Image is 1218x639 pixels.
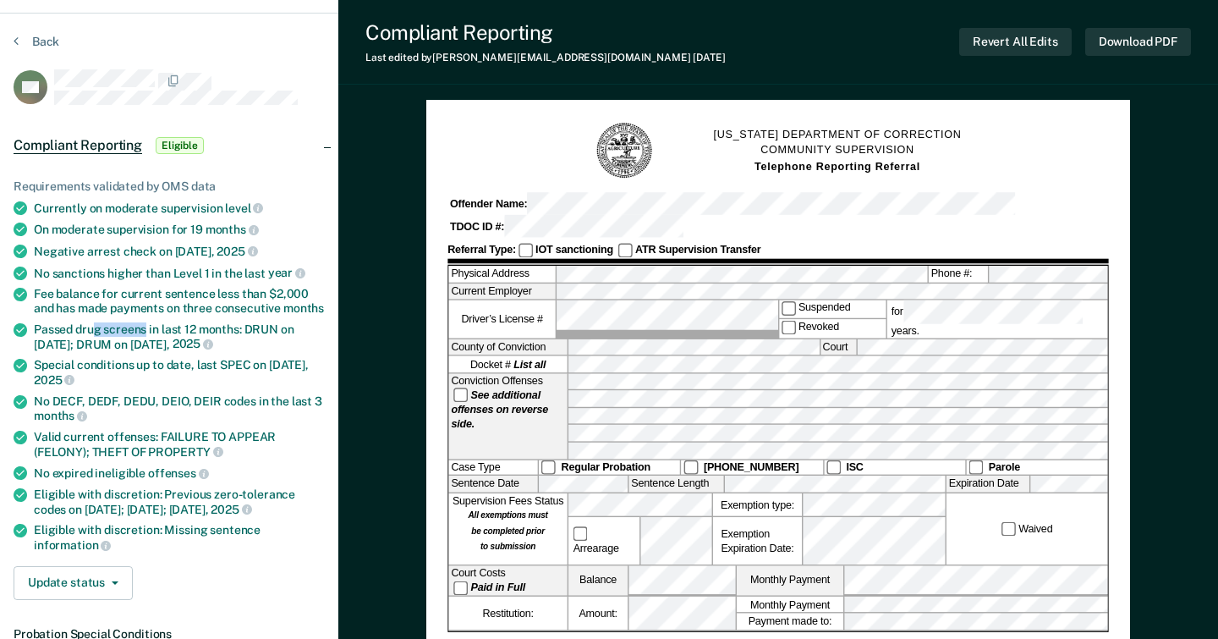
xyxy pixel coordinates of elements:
[779,320,886,338] label: Revoked
[148,445,223,459] span: PROPERTY
[365,52,726,63] div: Last edited by [PERSON_NAME][EMAIL_ADDRESS][DOMAIN_NAME]
[451,389,548,431] strong: See additional offenses on reverse side.
[471,581,526,593] strong: Paid in Full
[618,243,633,257] input: ATR Supervision Transfer
[704,461,798,473] strong: [PHONE_NUMBER]
[14,34,59,49] button: Back
[889,300,1106,338] label: for years.
[713,493,802,516] label: Exemption type:
[34,373,74,387] span: 2025
[693,52,725,63] span: [DATE]
[34,358,325,387] div: Special conditions up to date, last SPEC on [DATE],
[225,201,263,215] span: level
[683,460,698,475] input: [PHONE_NUMBER]
[595,121,654,180] img: TN Seal
[34,538,111,552] span: information
[268,266,305,279] span: year
[713,517,802,565] div: Exemption Expiration Date:
[469,510,548,552] strong: All exemptions must be completed prior to submission
[737,597,843,613] label: Monthly Payment
[820,339,856,355] label: Court
[571,526,637,556] label: Arrearage
[211,503,251,516] span: 2025
[453,581,468,595] input: Paid in Full
[929,266,988,282] label: Phone #:
[999,521,1055,537] label: Waived
[447,244,516,256] strong: Referral Type:
[846,461,863,473] strong: ISC
[737,614,843,630] label: Payment made to:
[449,566,568,596] div: Court Costs
[449,460,538,476] div: Case Type
[283,301,324,315] span: months
[782,321,796,335] input: Revoked
[14,179,325,194] div: Requirements validated by OMS data
[449,339,568,355] label: County of Conviction
[450,221,504,233] strong: TDOC ID #:
[34,244,325,259] div: Negative arrest check on [DATE],
[568,566,628,596] label: Balance
[156,137,204,154] span: Eligible
[737,566,843,596] label: Monthly Payment
[34,465,325,481] div: No expired ineligible
[541,460,556,475] input: Regular Probation
[449,373,568,459] div: Conviction Offenses
[1001,522,1016,537] input: Waived
[470,357,546,372] span: Docket #
[635,244,761,256] strong: ATR Supervision Transfer
[449,284,556,300] label: Current Employer
[449,493,568,565] div: Supervision Fees Status
[14,137,142,154] span: Compliant Reporting
[449,266,556,282] label: Physical Address
[513,358,546,370] strong: List all
[959,28,1072,56] button: Revert All Edits
[449,476,538,493] label: Sentence Date
[518,243,533,257] input: IOT sanctioning
[629,476,724,493] label: Sentence Length
[903,300,1083,323] input: for years.
[34,430,325,459] div: Valid current offenses: FAILURE TO APPEAR (FELONY); THEFT OF
[34,488,325,516] div: Eligible with discretion: Previous zero-tolerance codes on [DATE]; [DATE]; [DATE],
[946,476,1029,493] label: Expiration Date
[34,322,325,351] div: Passed drug screens in last 12 months: DRUN on [DATE]; DRUM on [DATE],
[449,597,568,631] div: Restitution:
[989,461,1020,473] strong: Parole
[14,566,133,600] button: Update status
[449,300,556,338] label: Driver’s License #
[1085,28,1191,56] button: Download PDF
[365,20,726,45] div: Compliant Reporting
[968,460,983,475] input: Parole
[573,527,588,542] input: Arrearage
[779,300,886,318] label: Suspended
[535,244,613,256] strong: IOT sanctioning
[217,245,257,258] span: 2025
[173,337,213,350] span: 2025
[34,266,325,281] div: No sanctions higher than Level 1 in the last
[754,160,920,172] strong: Telephone Reporting Referral
[826,460,841,475] input: ISC
[453,388,468,403] input: See additional offenses on reverse side.
[34,394,325,423] div: No DECF, DEDF, DEDU, DEIO, DEIR codes in the last 3
[714,127,962,175] h1: [US_STATE] DEPARTMENT OF CORRECTION COMMUNITY SUPERVISION
[206,223,259,236] span: months
[34,523,325,552] div: Eligible with discretion: Missing sentence
[450,198,527,210] strong: Offender Name:
[148,466,209,480] span: offenses
[34,201,325,216] div: Currently on moderate supervision
[562,461,650,473] strong: Regular Probation
[34,222,325,237] div: On moderate supervision for 19
[34,409,87,422] span: months
[34,287,325,316] div: Fee balance for current sentence less than $2,000 and has made payments on three consecutive
[782,301,796,316] input: Suspended
[568,597,628,631] label: Amount:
